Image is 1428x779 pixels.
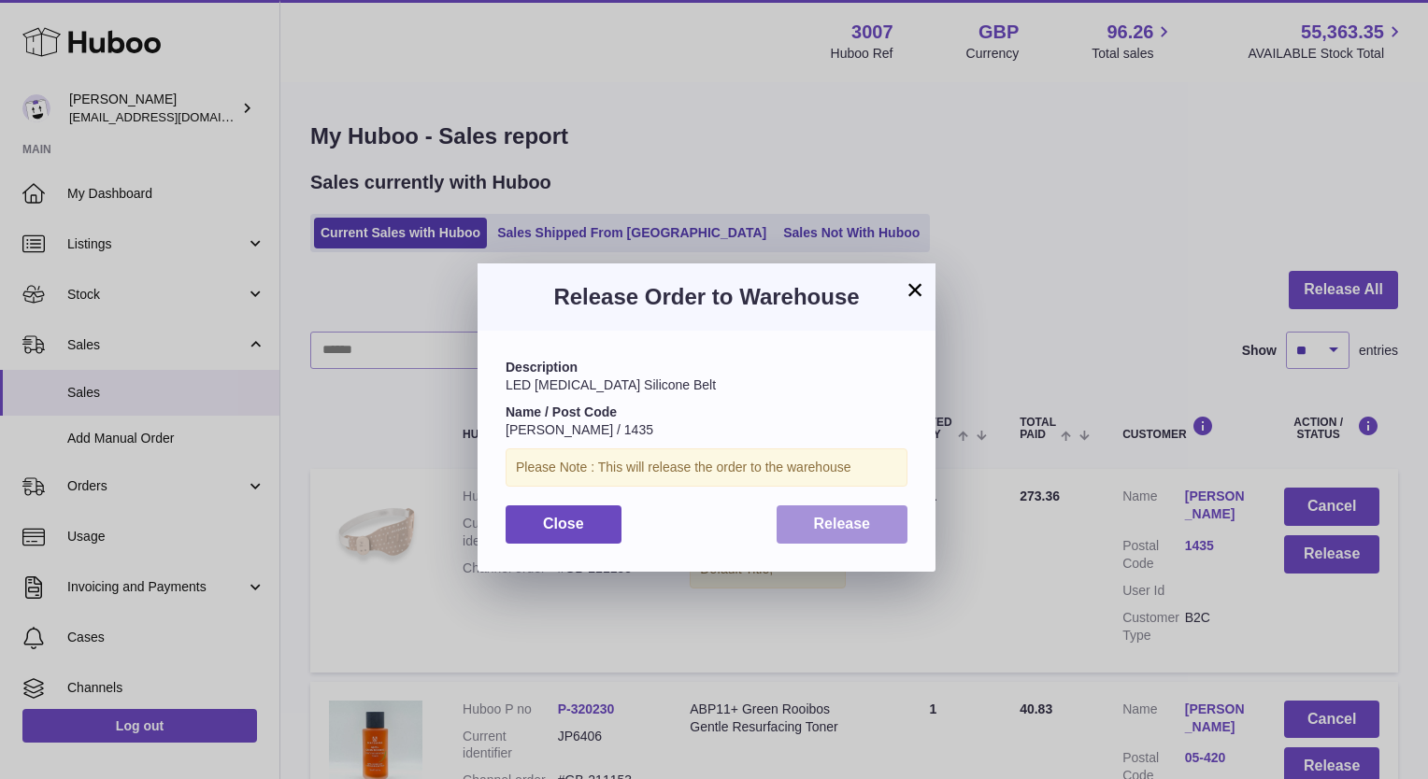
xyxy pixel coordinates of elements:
[506,282,907,312] h3: Release Order to Warehouse
[506,422,653,437] span: [PERSON_NAME] / 1435
[814,516,871,531] span: Release
[904,278,926,301] button: ×
[506,360,578,375] strong: Description
[506,404,617,419] strong: Name / Post Code
[506,448,907,487] div: Please Note : This will release the order to the warehouse
[506,377,716,392] span: LED [MEDICAL_DATA] Silicone Belt
[506,505,621,544] button: Close
[777,505,908,544] button: Release
[543,516,584,531] span: Close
